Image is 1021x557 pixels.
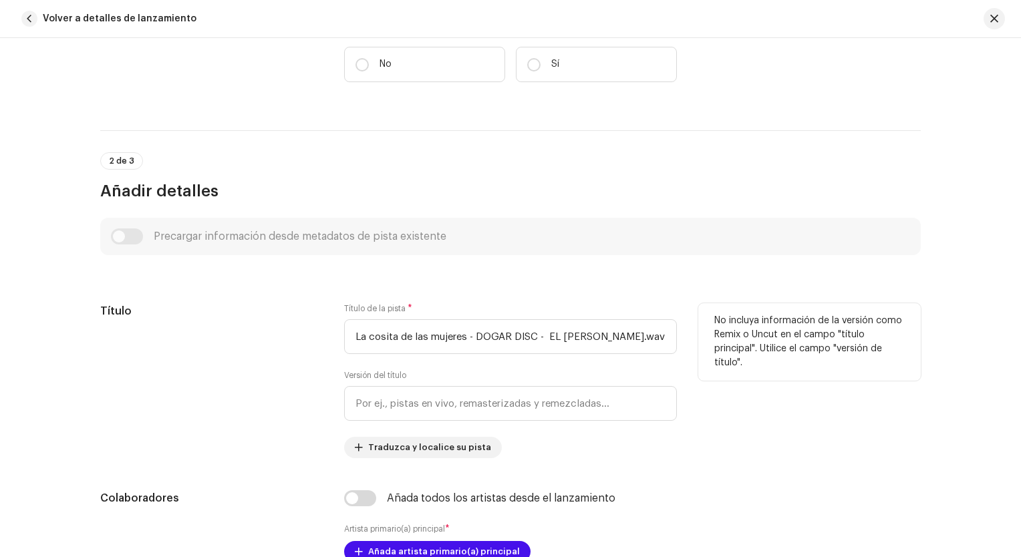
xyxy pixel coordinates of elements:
[344,303,412,314] label: Título de la pista
[100,303,323,319] h5: Título
[344,386,677,421] input: Por ej., pistas en vivo, remasterizadas y remezcladas...
[344,370,406,381] label: Versión del título
[368,434,491,461] span: Traduzca y localice su pista
[551,57,559,71] p: Sí
[100,490,323,506] h5: Colaboradores
[714,314,905,370] p: No incluya información de la versión como Remix o Uncut en el campo "título principal". Utilice e...
[100,180,921,202] h3: Añadir detalles
[380,57,392,71] p: No
[344,319,677,354] input: Ingrese el nombre de la pista
[344,437,502,458] button: Traduzca y localice su pista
